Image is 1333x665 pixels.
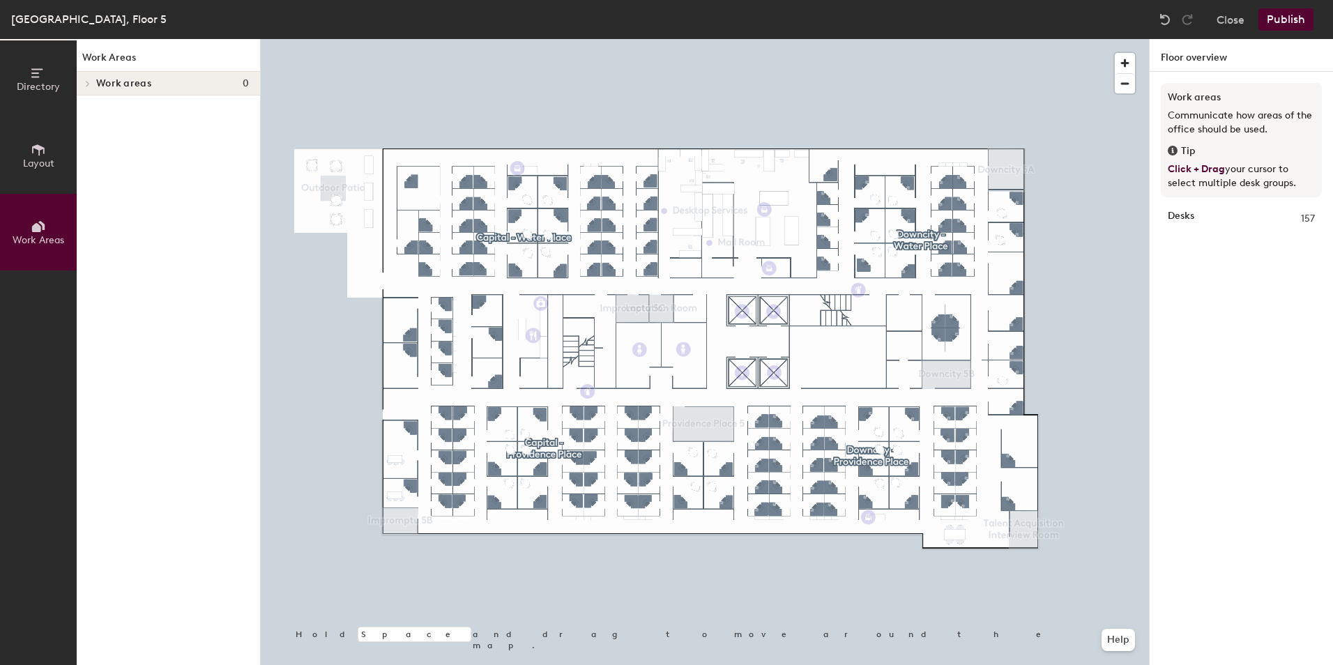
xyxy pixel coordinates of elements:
h1: Work Areas [77,50,260,72]
h3: Work areas [1168,90,1315,105]
img: Undo [1158,13,1172,26]
div: [GEOGRAPHIC_DATA], Floor 5 [11,10,167,28]
span: Layout [23,158,54,169]
span: Click + Drag [1168,163,1225,175]
span: 157 [1301,211,1315,227]
span: Work areas [96,78,151,89]
h1: Floor overview [1150,39,1333,72]
button: Close [1217,8,1244,31]
span: Work Areas [13,234,64,246]
span: Directory [17,81,60,93]
button: Help [1102,629,1135,651]
img: Redo [1180,13,1194,26]
span: 0 [243,78,249,89]
p: Communicate how areas of the office should be used. [1168,109,1315,137]
button: Publish [1258,8,1313,31]
strong: Desks [1168,211,1194,227]
p: your cursor to select multiple desk groups. [1168,162,1315,190]
div: Tip [1168,144,1315,159]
